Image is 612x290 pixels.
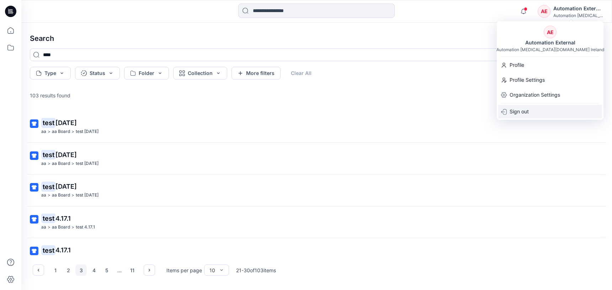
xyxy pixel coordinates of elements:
p: 21 - 30 of 103 items [236,267,276,274]
p: > [71,160,74,167]
span: [DATE] [55,119,77,127]
a: test4.17.1aa>aa Board>test 4.17.1 [26,241,608,267]
p: aa Board [52,128,70,135]
p: > [71,224,74,231]
p: Organization Settings [510,88,560,102]
span: 4.17.1 [55,215,71,222]
button: 11 [127,264,138,276]
div: AE [544,26,557,38]
p: > [48,160,50,167]
button: More filters [232,67,281,80]
button: 4 [88,264,100,276]
p: test 4.14.59 [76,160,99,167]
p: Profile [510,58,524,72]
p: aa [41,128,46,135]
h4: Search [24,28,609,48]
p: aa [41,224,46,231]
span: [DATE] [55,183,77,190]
button: 2 [63,264,74,276]
p: aa [41,192,46,199]
a: test[DATE]aa>aa Board>test [DATE] [26,177,608,203]
p: > [71,128,74,135]
span: 4.17.1 [55,246,71,254]
button: Type [30,67,71,80]
p: Profile Settings [510,73,545,87]
p: Sign out [510,105,529,118]
p: aa Board [52,192,70,199]
button: Status [75,67,120,80]
p: aa [41,160,46,167]
div: ... [114,264,125,276]
div: Automation [MEDICAL_DATA][DOMAIN_NAME] Ireland [496,47,604,52]
button: 3 [75,264,87,276]
div: Automation [MEDICAL_DATA]... [553,13,603,18]
p: > [71,255,74,263]
p: test 4.17.1 [76,255,95,263]
p: 103 results found [30,92,70,99]
mark: test [41,182,55,192]
div: AE [538,5,550,18]
p: aa Board [52,160,70,167]
p: test 4.14.59 [76,192,99,199]
p: test 4.17.1 [76,224,95,231]
mark: test [41,213,55,223]
button: 5 [101,264,112,276]
a: Organization Settings [497,88,603,102]
mark: test [41,118,55,128]
button: 1 [50,264,61,276]
div: Automation External [521,38,580,47]
p: test 4.14.59 [76,128,99,135]
p: > [48,192,50,199]
a: test[DATE]aa>aa Board>test [DATE] [26,114,608,140]
mark: test [41,245,55,255]
a: test[DATE]aa>aa Board>test [DATE] [26,146,608,172]
p: aa Board [52,255,70,263]
p: > [48,255,50,263]
mark: test [41,150,55,160]
p: aa [41,255,46,263]
p: > [71,192,74,199]
div: 10 [209,267,215,274]
p: > [48,224,50,231]
a: test4.17.1aa>aa Board>test 4.17.1 [26,209,608,235]
a: Profile Settings [497,73,603,87]
div: Automation External [553,4,603,13]
p: aa Board [52,224,70,231]
p: Items per page [166,267,202,274]
button: Collection [173,67,227,80]
a: Profile [497,58,603,72]
p: > [48,128,50,135]
span: [DATE] [55,151,77,159]
button: Folder [124,67,169,80]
